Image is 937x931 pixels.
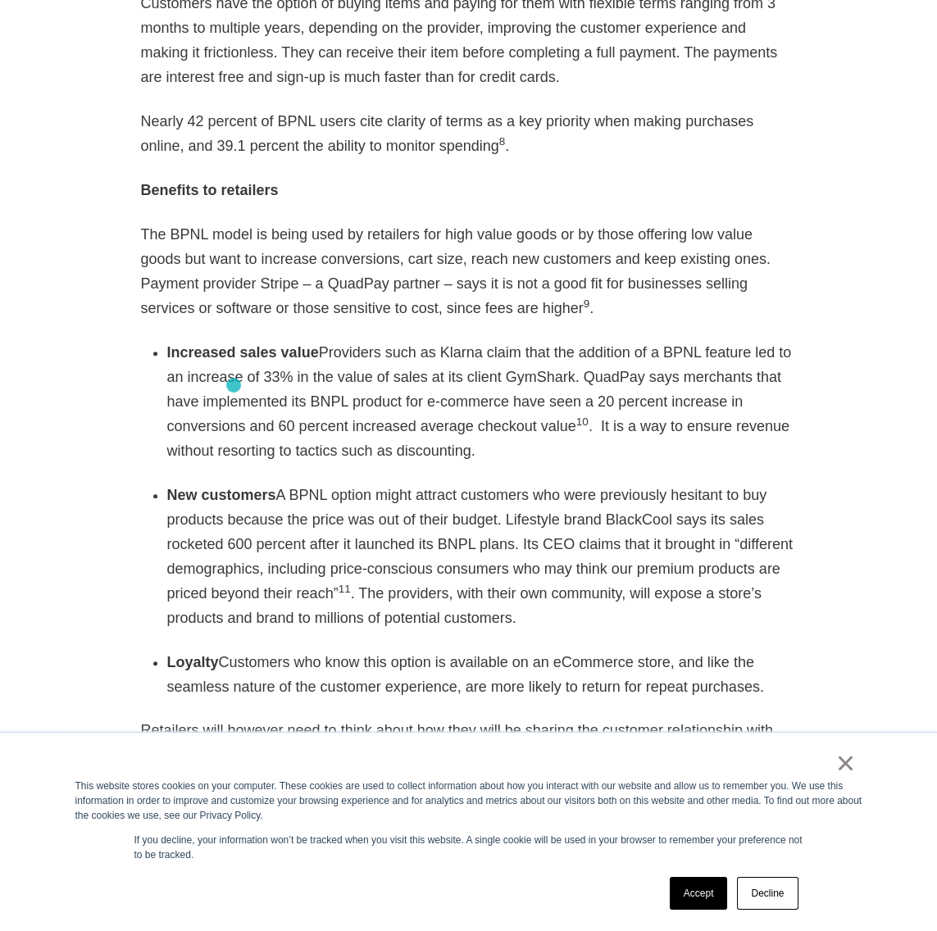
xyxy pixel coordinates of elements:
li: A BPNL option might attract customers who were previously hesitant to buy products because the pr... [167,483,797,630]
p: The BPNL model is being used by retailers for high value goods or by those offering low value goo... [141,222,797,320]
sup: 10 [576,416,589,428]
sup: 8 [499,135,506,148]
a: × [836,756,856,770]
a: Decline [737,877,798,910]
strong: Benefits to retailers [141,182,279,198]
div: This website stores cookies on your computer. These cookies are used to collect information about... [75,779,862,823]
li: Providers such as Klarna claim that the addition of a BPNL feature led to an increase of 33% in t... [167,340,797,463]
li: Customers who know this option is available on an eCommerce store, and like the seamless nature o... [167,650,797,699]
sup: 11 [339,583,351,595]
strong: New customers [167,487,276,503]
strong: Loyalty [167,654,219,670]
p: If you decline, your information won’t be tracked when you visit this website. A single cookie wi... [134,833,803,862]
p: Nearly 42 percent of BPNL users cite clarity of terms as a key priority when making purchases onl... [141,109,797,158]
sup: 9 [584,297,590,310]
strong: Increased sales value [167,344,319,361]
p: Retailers will however need to think about how they will be sharing the customer relationship wit... [141,718,797,767]
a: Accept [670,877,728,910]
